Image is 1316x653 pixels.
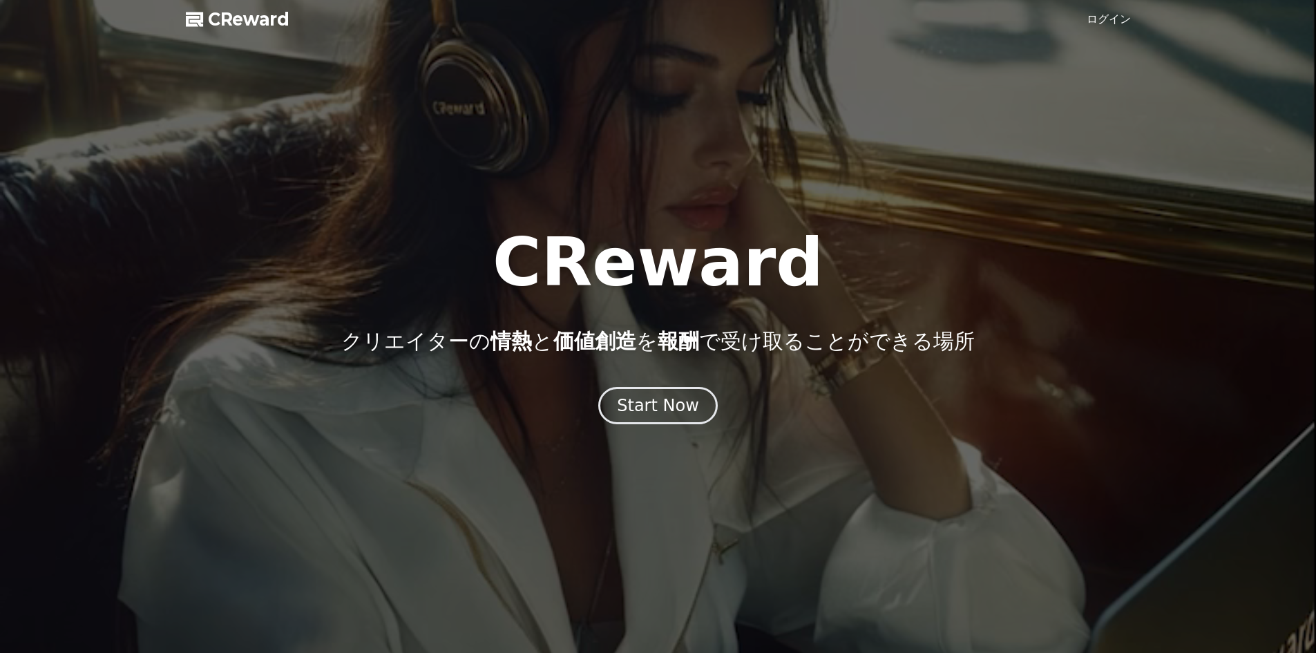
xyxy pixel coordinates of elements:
[493,229,823,296] h1: CReward
[341,329,975,354] p: クリエイターの と を で受け取ることができる場所
[208,8,289,30] span: CReward
[598,401,718,414] a: Start Now
[553,329,636,353] span: 価値創造
[186,8,289,30] a: CReward
[598,387,718,424] button: Start Now
[1087,11,1131,28] a: ログイン
[658,329,699,353] span: 報酬
[617,395,699,417] div: Start Now
[490,329,532,353] span: 情熱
